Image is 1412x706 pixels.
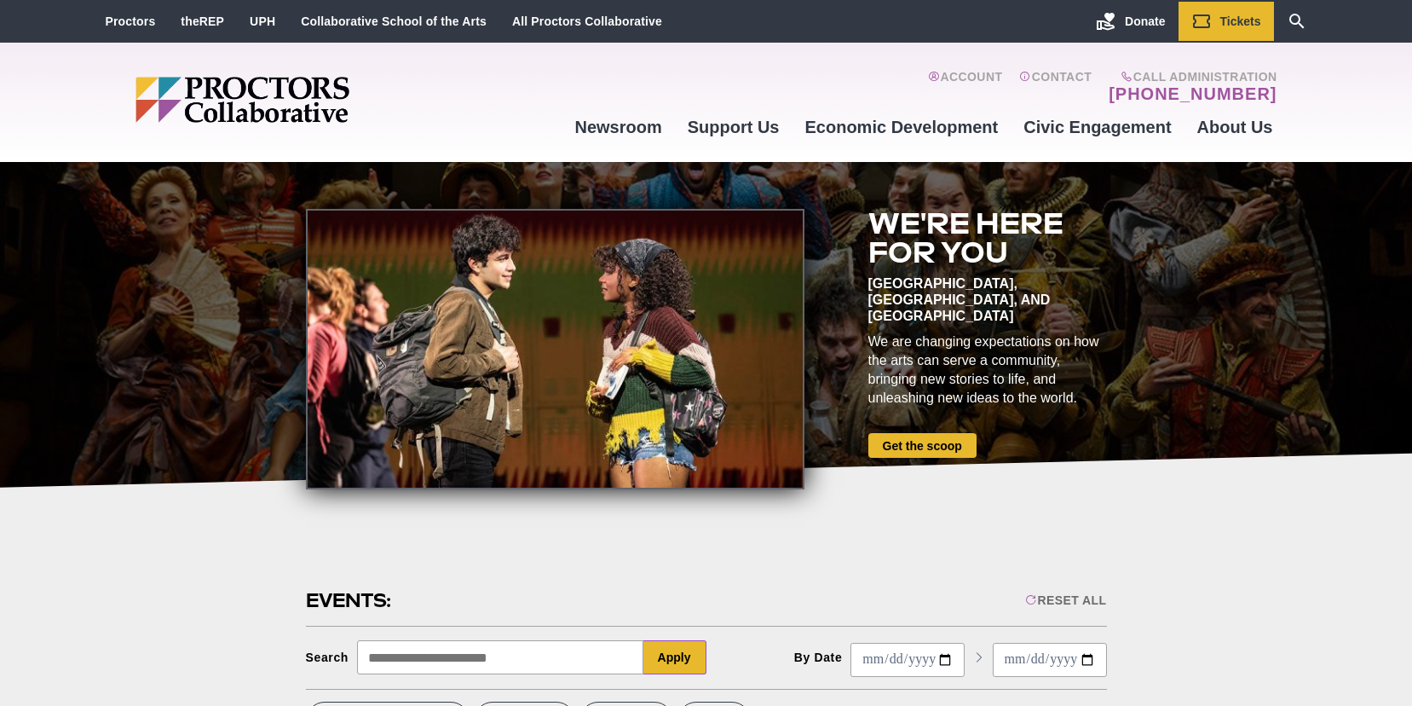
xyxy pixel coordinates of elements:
[306,651,349,664] div: Search
[1011,104,1184,150] a: Civic Engagement
[868,209,1107,267] h2: We're here for you
[1019,70,1092,104] a: Contact
[643,640,706,674] button: Apply
[306,587,394,614] h2: Events:
[794,651,843,664] div: By Date
[1083,2,1178,41] a: Donate
[250,14,275,28] a: UPH
[868,433,977,458] a: Get the scoop
[868,333,1107,408] div: We are changing expectations on how the arts can serve a community, bringing new stories to life,...
[135,77,481,123] img: Proctors logo
[1109,84,1277,104] a: [PHONE_NUMBER]
[512,14,662,28] a: All Proctors Collaborative
[562,104,674,150] a: Newsroom
[1104,70,1277,84] span: Call Administration
[106,14,156,28] a: Proctors
[1274,2,1320,41] a: Search
[1184,104,1286,150] a: About Us
[675,104,792,150] a: Support Us
[301,14,487,28] a: Collaborative School of the Arts
[1220,14,1261,28] span: Tickets
[181,14,224,28] a: theREP
[792,104,1011,150] a: Economic Development
[1125,14,1165,28] span: Donate
[928,70,1002,104] a: Account
[1025,593,1106,607] div: Reset All
[868,275,1107,324] div: [GEOGRAPHIC_DATA], [GEOGRAPHIC_DATA], and [GEOGRAPHIC_DATA]
[1179,2,1274,41] a: Tickets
